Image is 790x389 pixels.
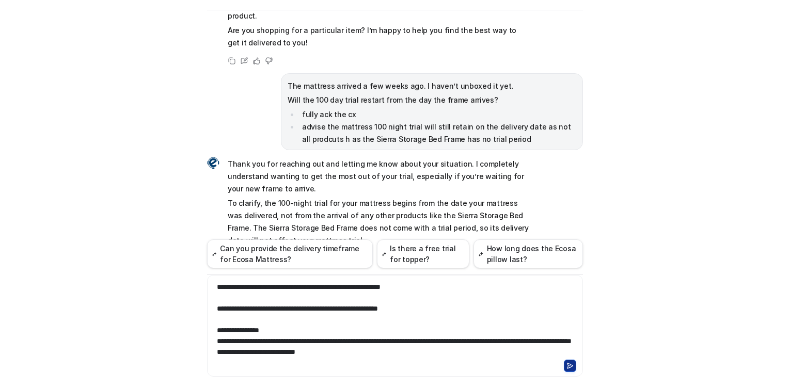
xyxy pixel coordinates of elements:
p: The mattress arrived a few weeks ago. I haven’t unboxed it yet. [288,80,576,92]
p: Are you shopping for a particular item? I’m happy to help you find the best way to get it deliver... [228,24,530,49]
li: advise the mattress 100 night trial will still retain on the delivery date as not all prodcuts h ... [299,121,576,145]
p: Thank you for reaching out and letting me know about your situation. I completely understand want... [228,158,530,195]
li: fully ack the cx [299,108,576,121]
button: Can you provide the delivery timeframe for Ecosa Mattress? [207,239,373,268]
img: Widget [207,157,219,169]
p: Will the 100 day trial restart from the day the frame arrives? [288,94,576,106]
p: To clarify, the 100-night trial for your mattress begins from the date your mattress was delivere... [228,197,530,247]
button: How long does the Ecosa pillow last? [473,239,583,268]
button: Is there a free trial for topper? [377,239,469,268]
